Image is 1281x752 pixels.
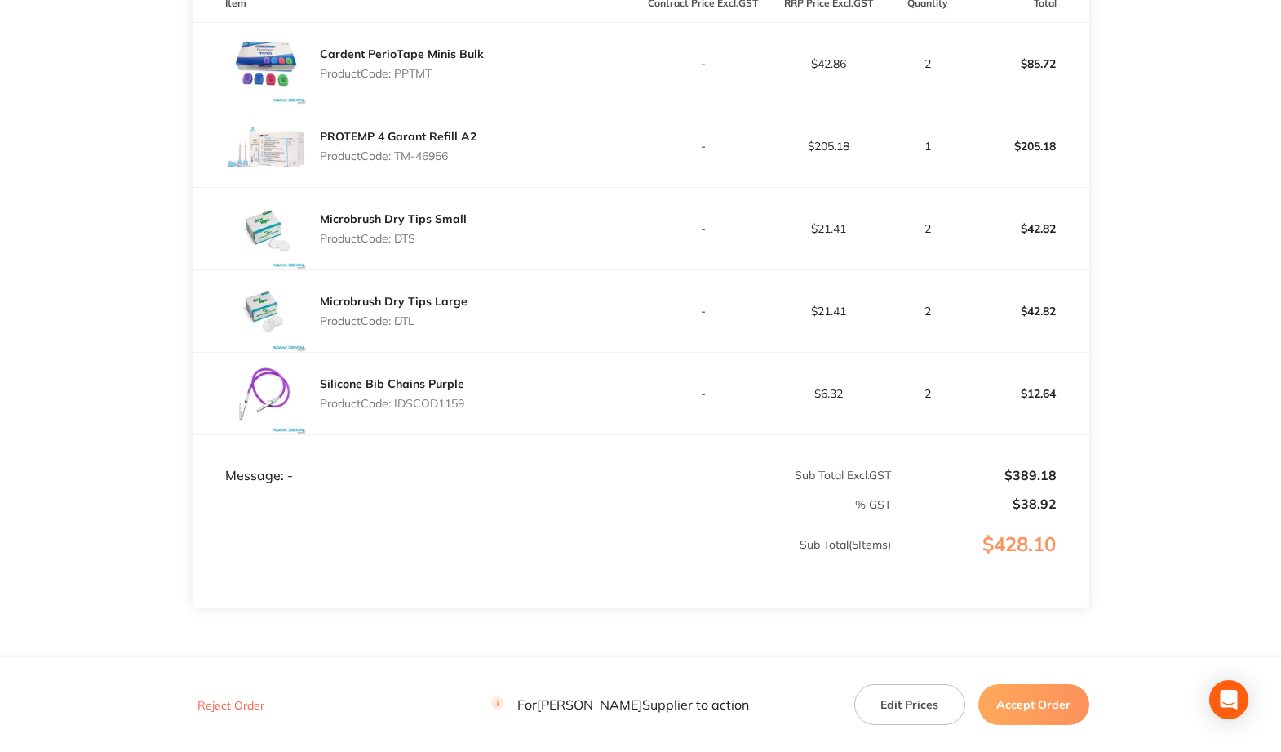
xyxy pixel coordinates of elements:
[193,538,891,584] p: Sub Total ( 5 Items)
[964,209,1088,248] p: $42.82
[225,353,307,434] img: MGUxeWJhMQ
[964,44,1088,83] p: $85.72
[320,294,468,309] a: Microbrush Dry Tips Large
[320,376,464,391] a: Silicone Bib Chains Purple
[320,67,484,80] p: Product Code: PPTMT
[641,140,765,153] p: -
[1209,680,1248,719] div: Open Intercom Messenger
[964,291,1088,331] p: $42.82
[320,232,467,245] p: Product Code: DTS
[767,387,891,400] p: $6.32
[964,127,1088,166] p: $205.18
[320,211,467,226] a: Microbrush Dry Tips Small
[767,140,891,153] p: $205.18
[893,387,963,400] p: 2
[893,496,1057,511] p: $38.92
[893,57,963,70] p: 2
[641,57,765,70] p: -
[320,47,484,61] a: Cardent PerioTape Minis Bulk
[193,435,641,484] td: Message: -
[641,305,765,318] p: -
[320,314,468,327] p: Product Code: DTL
[193,698,269,713] button: Reject Order
[964,374,1088,413] p: $12.64
[320,149,476,162] p: Product Code: TM-46956
[193,498,891,511] p: % GST
[320,129,476,144] a: PROTEMP 4 Garant Refill A2
[225,105,307,187] img: aGhkd2Q0bQ
[893,533,1088,589] p: $428.10
[978,684,1089,725] button: Accept Order
[225,188,307,269] img: eTRkZ2FqOQ
[893,140,963,153] p: 1
[854,684,965,725] button: Edit Prices
[767,222,891,235] p: $21.41
[641,387,765,400] p: -
[893,222,963,235] p: 2
[641,222,765,235] p: -
[767,305,891,318] p: $21.41
[767,57,891,70] p: $42.86
[893,468,1057,483] p: $389.18
[320,397,464,410] p: Product Code: IDSCOD1159
[641,469,891,482] p: Sub Total Excl. GST
[491,697,749,713] p: For [PERSON_NAME] Supplier to action
[893,305,963,318] p: 2
[225,270,307,352] img: em1rdjh2aQ
[225,23,307,105] img: ajBlMTFmNg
